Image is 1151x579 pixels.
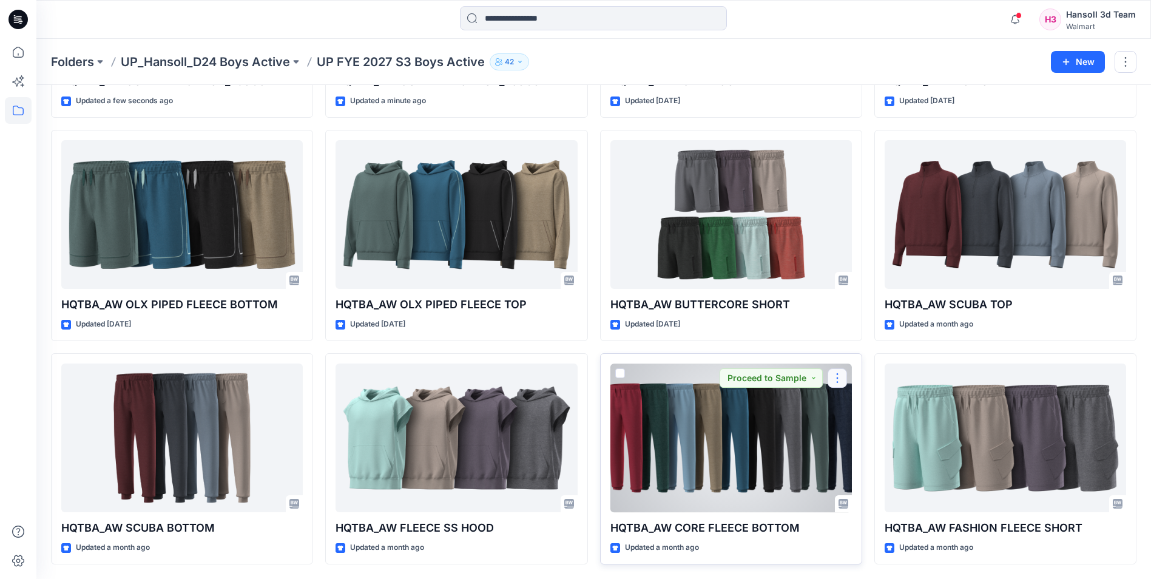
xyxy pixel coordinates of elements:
p: Updated a month ago [76,541,150,554]
p: Updated a month ago [899,318,973,331]
a: Folders [51,53,94,70]
button: 42 [490,53,529,70]
p: Updated [DATE] [899,95,954,107]
a: HQTBA_AW SCUBA BOTTOM [61,364,303,512]
p: HQTBA_AW FASHION FLEECE SHORT [885,520,1126,537]
p: HQTBA_AW SCUBA BOTTOM [61,520,303,537]
p: HQTBA_AW BUTTERCORE SHORT [610,296,852,313]
a: HQTBA_AW SCUBA TOP [885,140,1126,289]
p: HQTBA_AW CORE FLEECE BOTTOM [610,520,852,537]
p: Updated [DATE] [625,318,680,331]
a: HQTBA_AW BUTTERCORE SHORT [610,140,852,289]
p: Updated a minute ago [350,95,426,107]
div: Hansoll 3d Team [1066,7,1136,22]
p: UP FYE 2027 S3 Boys Active [317,53,485,70]
p: Updated [DATE] [350,318,405,331]
p: Updated a month ago [899,541,973,554]
p: Updated a month ago [350,541,424,554]
p: HQTBA_AW SCUBA TOP [885,296,1126,313]
a: HQTBA_AW FASHION FLEECE SHORT [885,364,1126,512]
p: Updated [DATE] [76,318,131,331]
a: UP_Hansoll_D24 Boys Active [121,53,290,70]
p: Updated a month ago [625,541,699,554]
a: HQTBA_AW OLX PIPED FLEECE BOTTOM [61,140,303,289]
a: HQTBA_AW CORE FLEECE BOTTOM [610,364,852,512]
a: HQTBA_AW FLEECE SS HOOD [336,364,577,512]
p: Updated [DATE] [625,95,680,107]
p: 42 [505,55,514,69]
p: Updated a few seconds ago [76,95,173,107]
p: HQTBA_AW OLX PIPED FLEECE TOP [336,296,577,313]
div: H3 [1039,8,1061,30]
button: New [1051,51,1105,73]
div: Walmart [1066,22,1136,31]
p: HQTBA_AW FLEECE SS HOOD [336,520,577,537]
p: HQTBA_AW OLX PIPED FLEECE BOTTOM [61,296,303,313]
a: HQTBA_AW OLX PIPED FLEECE TOP [336,140,577,289]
